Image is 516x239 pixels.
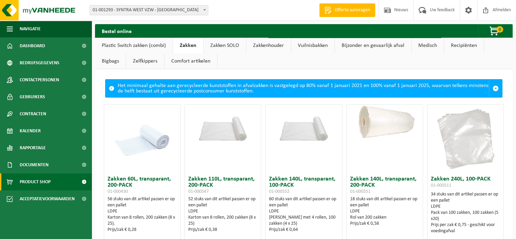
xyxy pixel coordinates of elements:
[20,71,59,88] span: Contactpersonen
[319,3,375,17] a: Offerte aanvragen
[108,105,176,173] img: 01-000430
[350,176,419,194] h3: Zakken 140L, transparant, 200-PACK
[350,208,419,215] div: LDPE
[350,189,370,194] span: 01-000551
[269,208,338,215] div: LDPE
[188,208,257,215] div: LDPE
[20,37,45,54] span: Dashboard
[347,105,423,143] img: 01-000551
[431,210,500,222] div: Pack van 100 zakken, 100 zakken (5 x20)
[108,176,177,194] h3: Zakken 60L, transparant, 200-PACK
[269,227,338,233] div: Prijs/zak € 0,64
[188,196,257,233] div: 52 stuks van dit artikel passen er op een pallet
[335,38,411,53] a: Bijzonder en gevaarlijk afval
[108,227,177,233] div: Prijs/zak € 0,28
[188,189,209,194] span: 01-000547
[478,24,512,38] button: 0
[20,156,49,173] span: Documenten
[173,38,203,53] a: Zakken
[185,105,261,143] img: 01-000547
[489,80,502,97] a: Sluit melding
[188,227,257,233] div: Prijs/zak € 0,38
[95,24,138,37] h2: Bestel online
[20,20,41,37] span: Navigatie
[350,215,419,221] div: Rol van 200 zakken
[350,221,419,227] div: Prijs/zak € 0,58
[246,38,291,53] a: Zakkenhouder
[431,191,500,234] div: 34 stuks van dit artikel passen er op een pallet
[269,189,289,194] span: 01-000552
[108,189,128,194] span: 01-000430
[431,176,500,190] h3: Zakken 240L, 100-PACK
[266,105,342,143] img: 01-000552
[20,190,75,207] span: Acceptatievoorwaarden
[496,26,503,33] span: 0
[269,176,338,194] h3: Zakken 140L, transparant, 100-PACK
[350,196,419,227] div: 18 stuks van dit artikel passen er op een pallet
[431,204,500,210] div: LDPE
[204,38,246,53] a: Zakken SOLO
[269,196,338,233] div: 60 stuks van dit artikel passen er op een pallet
[108,215,177,227] div: Karton van 8 rollen, 200 zakken (8 x 25).
[20,54,59,71] span: Bedrijfsgegevens
[269,215,338,227] div: [PERSON_NAME] met 4 rollen, 100 zakken (4 x 25)
[20,105,46,122] span: Contracten
[291,38,335,53] a: Vuilnisbakken
[431,222,500,234] div: Prijs per zak € 0,75 - geschikt voor voedingafval
[95,53,126,69] a: Bigbags
[20,122,41,139] span: Kalender
[90,5,208,15] span: 01-001293 - SYNTRA WEST VZW - SINT-MICHIELS
[431,183,451,188] span: 01-000511
[432,105,499,173] img: 01-000511
[20,139,46,156] span: Rapportage
[188,215,257,227] div: Karton van 8 rollen, 200 zakken (8 x 25)
[20,173,51,190] span: Product Shop
[118,80,489,97] div: Het minimaal gehalte aan gerecycleerde kunststoffen in afvalzakken is vastgelegd op 80% vanaf 1 j...
[20,88,45,105] span: Gebruikers
[165,53,217,69] a: Comfort artikelen
[95,38,173,53] a: Plastic Switch zakken (combi)
[444,38,484,53] a: Recipiënten
[108,208,177,215] div: LDPE
[108,196,177,233] div: 56 stuks van dit artikel passen er op een pallet
[333,7,372,14] span: Offerte aanvragen
[188,176,257,194] h3: Zakken 110L, transparant, 200-PACK
[126,53,164,69] a: Zelfkippers
[412,38,444,53] a: Medisch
